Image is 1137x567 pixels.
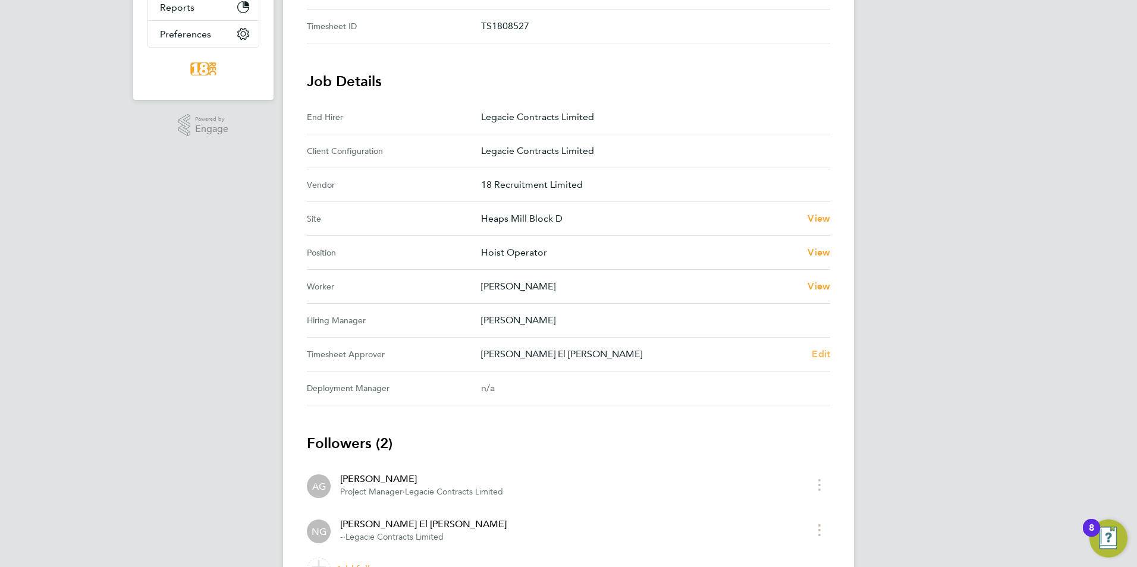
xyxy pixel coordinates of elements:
[307,474,331,498] div: Anthony Gibney
[307,313,481,327] div: Hiring Manager
[481,19,821,33] p: TS1808527
[307,434,830,453] h3: Followers (2)
[1089,528,1094,543] div: 8
[340,532,343,542] span: -
[808,279,830,294] a: View
[307,245,481,260] div: Position
[307,178,481,192] div: Vendor
[481,212,798,226] p: Heaps Mill Block D
[808,213,830,224] span: View
[307,279,481,294] div: Worker
[160,29,211,40] span: Preferences
[809,521,830,539] button: timesheet menu
[809,475,830,494] button: timesheet menu
[307,519,331,543] div: Nora El Gendy
[307,212,481,226] div: Site
[812,348,830,360] span: Edit
[481,279,798,294] p: [PERSON_NAME]
[481,381,811,395] div: n/a
[160,2,194,13] span: Reports
[481,178,821,192] p: 18 Recruitment Limited
[147,59,259,78] a: Go to home page
[187,59,219,78] img: 18rec-logo-retina.png
[340,487,403,497] span: Project Manager
[812,347,830,361] a: Edit
[481,313,821,327] p: [PERSON_NAME]
[346,532,444,542] span: Legacie Contracts Limited
[195,124,228,134] span: Engage
[307,72,830,91] h3: Job Details
[343,532,346,542] span: ·
[307,19,481,33] div: Timesheet ID
[312,525,326,538] span: NG
[307,381,481,395] div: Deployment Manager
[403,487,405,497] span: ·
[340,517,507,531] div: [PERSON_NAME] El [PERSON_NAME]
[481,144,821,158] p: Legacie Contracts Limited
[481,245,798,260] p: Hoist Operator
[405,487,503,497] span: Legacie Contracts Limited
[340,472,503,486] div: [PERSON_NAME]
[312,480,326,493] span: AG
[808,281,830,292] span: View
[307,110,481,124] div: End Hirer
[808,245,830,260] a: View
[808,247,830,258] span: View
[481,110,821,124] p: Legacie Contracts Limited
[148,21,259,47] button: Preferences
[307,144,481,158] div: Client Configuration
[307,347,481,361] div: Timesheet Approver
[481,347,802,361] p: [PERSON_NAME] El [PERSON_NAME]
[1089,519,1127,557] button: Open Resource Center, 8 new notifications
[808,212,830,226] a: View
[195,114,228,124] span: Powered by
[178,114,229,137] a: Powered byEngage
